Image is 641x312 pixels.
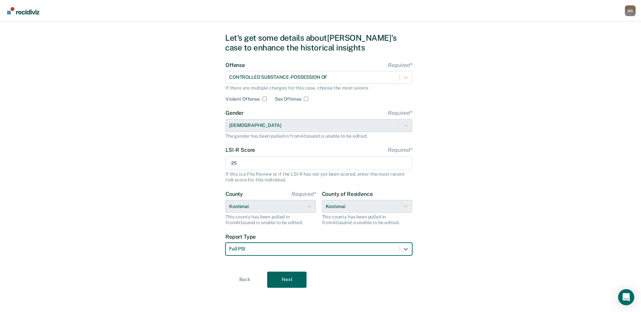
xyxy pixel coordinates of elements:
label: Gender [225,110,412,116]
div: Open Intercom Messenger [618,289,634,305]
div: Let's get some details about [PERSON_NAME]'s case to enhance the historical insights [225,33,416,53]
label: Offense [225,62,412,68]
button: Next [267,272,307,288]
span: Required* [291,191,316,197]
div: If this is a File Review or if the LSI-R has not yet been scored, enter the most recent risk scor... [225,171,412,183]
img: Recidiviz [7,7,39,14]
button: Back [225,272,264,288]
label: Report Type [225,234,412,240]
label: Sex Offense [275,96,301,102]
label: LSI-R Score [225,147,412,153]
label: County of Residence [322,191,413,197]
button: Profile dropdown button [625,5,636,16]
div: M D [625,5,636,16]
label: County [225,191,316,197]
div: This county has been pulled in from Atlas and is unable to be edited. [322,214,413,226]
span: Required* [387,147,412,153]
span: Required* [387,110,412,116]
div: The gender has been pulled in from Atlas and is unable to be edited. [225,133,412,139]
span: Required* [387,62,412,68]
div: If there are multiple charges for this case, choose the most severe [225,85,412,91]
div: This county has been pulled in from Atlas and is unable to be edited. [225,214,316,226]
label: Violent Offense [225,96,260,102]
